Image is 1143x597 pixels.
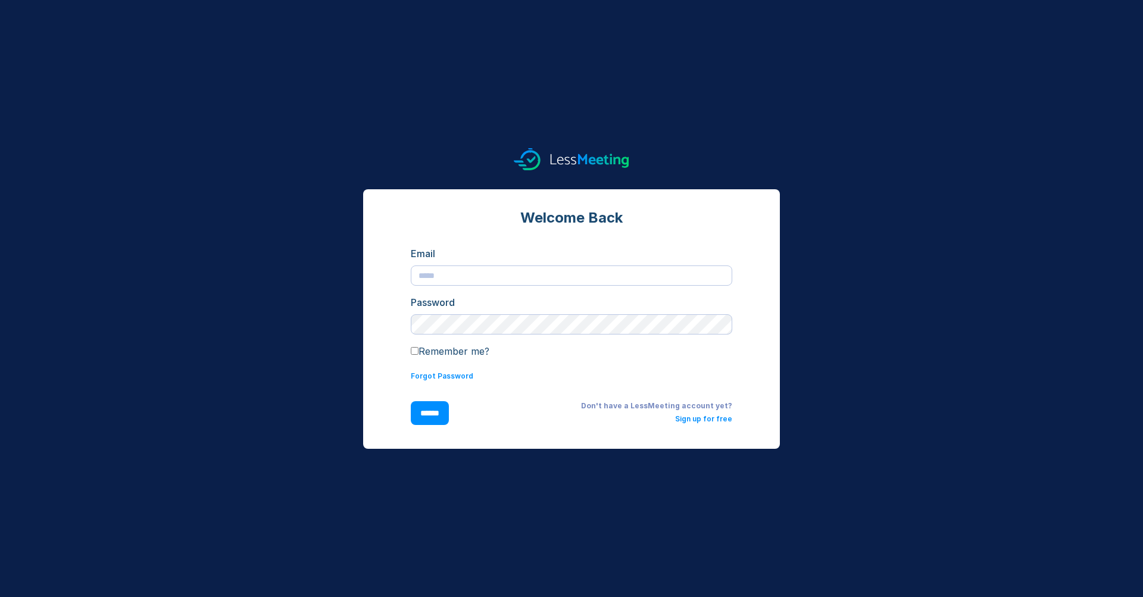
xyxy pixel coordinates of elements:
[468,401,732,411] div: Don't have a LessMeeting account yet?
[411,295,732,310] div: Password
[411,345,489,357] label: Remember me?
[411,371,473,380] a: Forgot Password
[675,414,732,423] a: Sign up for free
[411,246,732,261] div: Email
[411,347,419,355] input: Remember me?
[411,208,732,227] div: Welcome Back
[514,148,629,170] img: logo.svg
